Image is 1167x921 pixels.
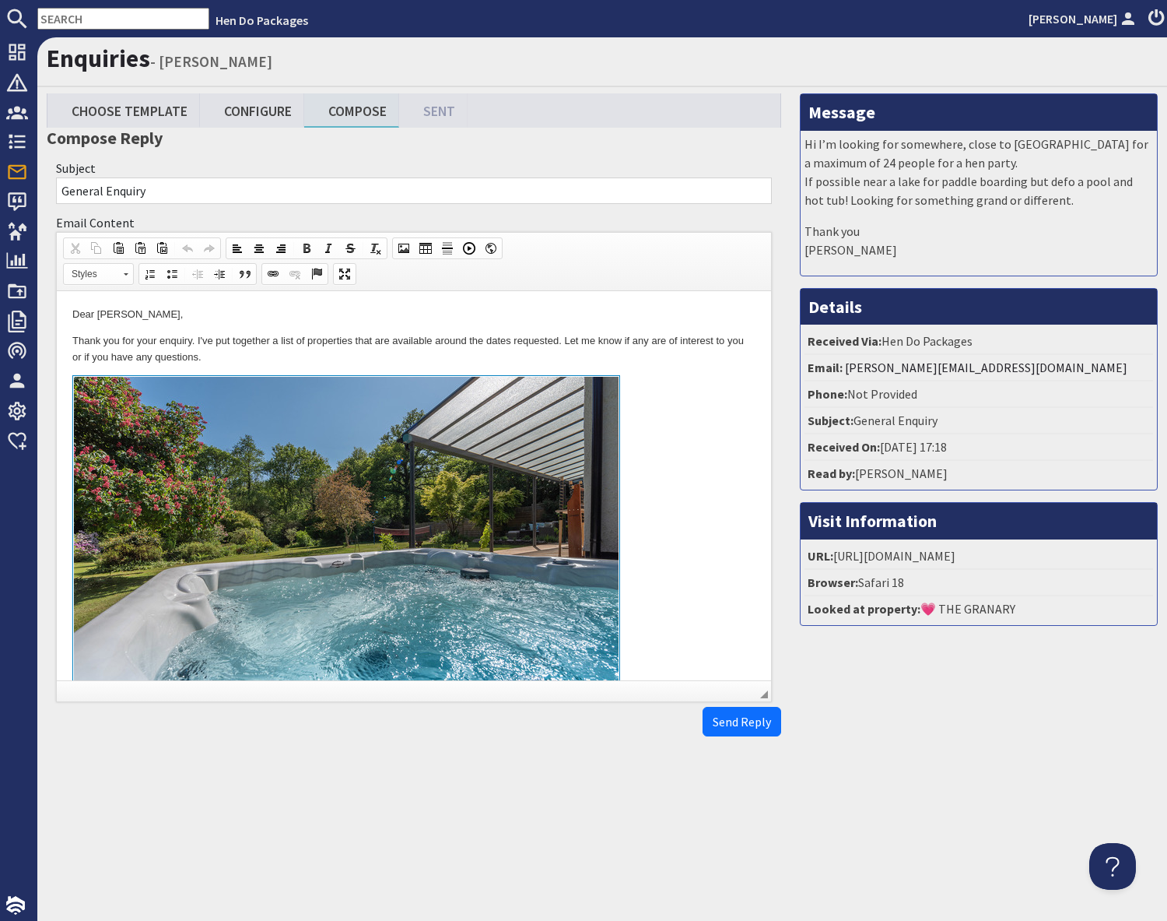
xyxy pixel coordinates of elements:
[334,264,356,284] a: Maximize
[47,93,200,127] a: Choose Template
[226,238,248,258] a: Align Left
[808,413,853,428] strong: Subject:
[296,238,317,258] a: Bold
[16,85,562,437] img: open-uri20250321-4642-n59v07.wide_content.
[248,238,270,258] a: Center
[63,263,134,285] a: Styles
[56,215,135,230] label: Email Content
[47,43,150,74] a: Enquiries
[801,94,1157,130] h3: Message
[161,264,183,284] a: Insert/Remove Bulleted List
[317,238,339,258] a: Italic
[801,503,1157,539] h3: Visit Information
[139,264,161,284] a: Insert/Remove Numbered List
[306,264,328,284] a: Anchor
[808,548,833,564] strong: URL:
[64,238,86,258] a: Cut
[304,93,399,127] a: Compose
[808,466,855,481] strong: Read by:
[339,238,361,258] a: Strikethrough
[209,264,230,284] a: Increase Indent
[198,238,220,258] a: Redo
[804,222,1153,259] p: Thank you [PERSON_NAME]
[6,896,25,915] img: staytech_i_w-64f4e8e9ee0a9c174fd5317b4b171b261742d2d393467e5bdba4413f4f884c10.svg
[808,575,858,590] strong: Browser:
[150,52,272,71] small: - [PERSON_NAME]
[393,238,415,258] a: Image
[187,264,209,284] a: Decrease Indent
[804,543,1153,570] li: [URL][DOMAIN_NAME]
[284,264,306,284] a: Unlink
[365,238,387,258] a: Remove Format
[200,93,304,127] a: Configure
[808,439,880,455] strong: Received On:
[804,408,1153,434] li: General Enquiry
[458,238,480,258] a: Insert a Youtube, Vimeo or Dailymotion video
[808,333,881,349] strong: Received Via:
[703,707,781,736] button: Send Reply
[808,360,843,375] strong: Email:
[262,264,284,284] a: Link
[808,386,847,402] strong: Phone:
[804,434,1153,461] li: [DATE] 17:18
[713,714,771,729] span: Send Reply
[480,238,502,258] a: IFrame
[808,601,920,617] strong: Looked at property:
[270,238,292,258] a: Align Right
[804,329,1153,355] li: Hen Do Packages
[151,238,173,258] a: Paste from Word
[415,238,436,258] a: Table
[57,291,771,680] iframe: Rich Text Editor, enquiry_quick_reply_content
[801,289,1157,325] h3: Details
[234,264,256,284] a: Block Quote
[129,238,151,258] a: Paste as plain text
[804,381,1153,408] li: Not Provided
[86,238,107,258] a: Copy
[804,135,1153,209] p: Hi I’m looking for somewhere, close to [GEOGRAPHIC_DATA] for a maximum of 24 people for a hen par...
[37,8,209,30] input: SEARCH
[845,360,1127,375] a: [PERSON_NAME][EMAIL_ADDRESS][DOMAIN_NAME]
[1029,9,1139,28] a: [PERSON_NAME]
[760,691,768,698] span: Resize
[216,12,308,28] a: Hen Do Packages
[436,238,458,258] a: Insert Horizontal Line
[56,160,96,176] label: Subject
[107,238,129,258] a: Paste
[177,238,198,258] a: Undo
[804,461,1153,486] li: [PERSON_NAME]
[1089,843,1136,890] iframe: Toggle Customer Support
[47,128,781,148] h3: Compose Reply
[399,93,468,127] a: Sent
[804,596,1153,621] li: 💗 THE GRANARY
[804,570,1153,596] li: Safari 18
[64,264,118,284] span: Styles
